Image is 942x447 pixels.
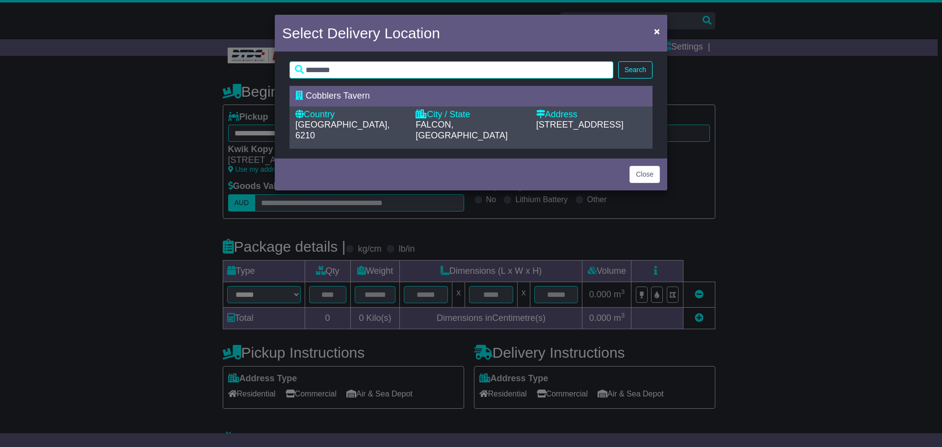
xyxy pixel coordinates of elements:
[618,61,653,79] button: Search
[295,109,406,120] div: Country
[295,120,390,140] span: [GEOGRAPHIC_DATA], 6210
[649,21,665,41] button: Close
[416,109,526,120] div: City / State
[536,109,647,120] div: Address
[536,120,624,130] span: [STREET_ADDRESS]
[629,166,660,183] button: Close
[282,22,440,44] h4: Select Delivery Location
[306,91,370,101] span: Cobblers Tavern
[416,120,507,140] span: FALCON, [GEOGRAPHIC_DATA]
[654,26,660,37] span: ×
